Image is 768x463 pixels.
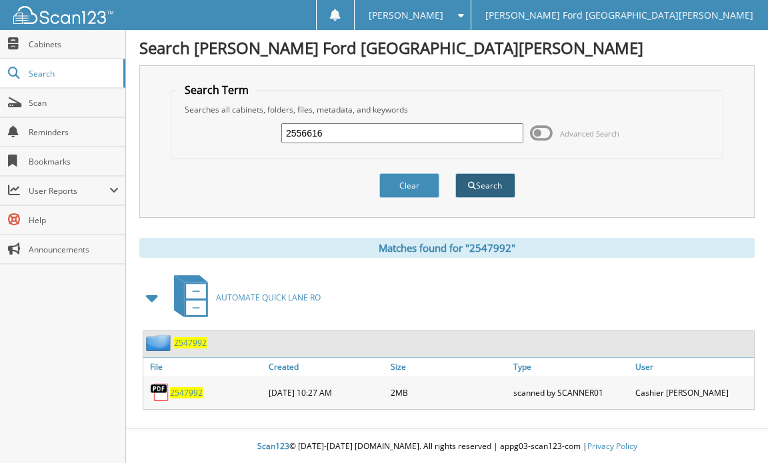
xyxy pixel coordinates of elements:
div: [DATE] 10:27 AM [265,379,387,406]
a: Privacy Policy [587,440,637,452]
span: Advanced Search [560,129,619,139]
legend: Search Term [178,83,255,97]
span: Bookmarks [29,156,119,167]
img: folder2.png [146,334,174,351]
a: File [143,358,265,376]
span: Help [29,215,119,226]
a: 2547992 [174,337,207,348]
a: User [632,358,754,376]
span: Scan123 [257,440,289,452]
a: Size [387,358,509,376]
span: AUTOMATE QUICK LANE RO [216,292,321,303]
span: Reminders [29,127,119,138]
a: AUTOMATE QUICK LANE RO [166,271,321,324]
span: [PERSON_NAME] [369,11,443,19]
img: PDF.png [150,382,170,402]
div: Searches all cabinets, folders, files, metadata, and keywords [178,104,716,115]
span: Scan [29,97,119,109]
a: Created [265,358,387,376]
a: Type [510,358,632,376]
span: User Reports [29,185,109,197]
span: Announcements [29,244,119,255]
a: 2547992 [170,387,203,398]
img: scan123-logo-white.svg [13,6,113,24]
button: Search [455,173,515,198]
div: Matches found for "2547992" [139,238,755,258]
span: [PERSON_NAME] Ford [GEOGRAPHIC_DATA][PERSON_NAME] [485,11,753,19]
h1: Search [PERSON_NAME] Ford [GEOGRAPHIC_DATA][PERSON_NAME] [139,37,755,59]
button: Clear [379,173,439,198]
div: 2MB [387,379,509,406]
span: Cabinets [29,39,119,50]
div: © [DATE]-[DATE] [DOMAIN_NAME]. All rights reserved | appg03-scan123-com | [126,430,768,463]
iframe: Chat Widget [701,399,768,463]
div: scanned by SCANNER01 [510,379,632,406]
div: Cashier [PERSON_NAME] [632,379,754,406]
span: Search [29,68,117,79]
